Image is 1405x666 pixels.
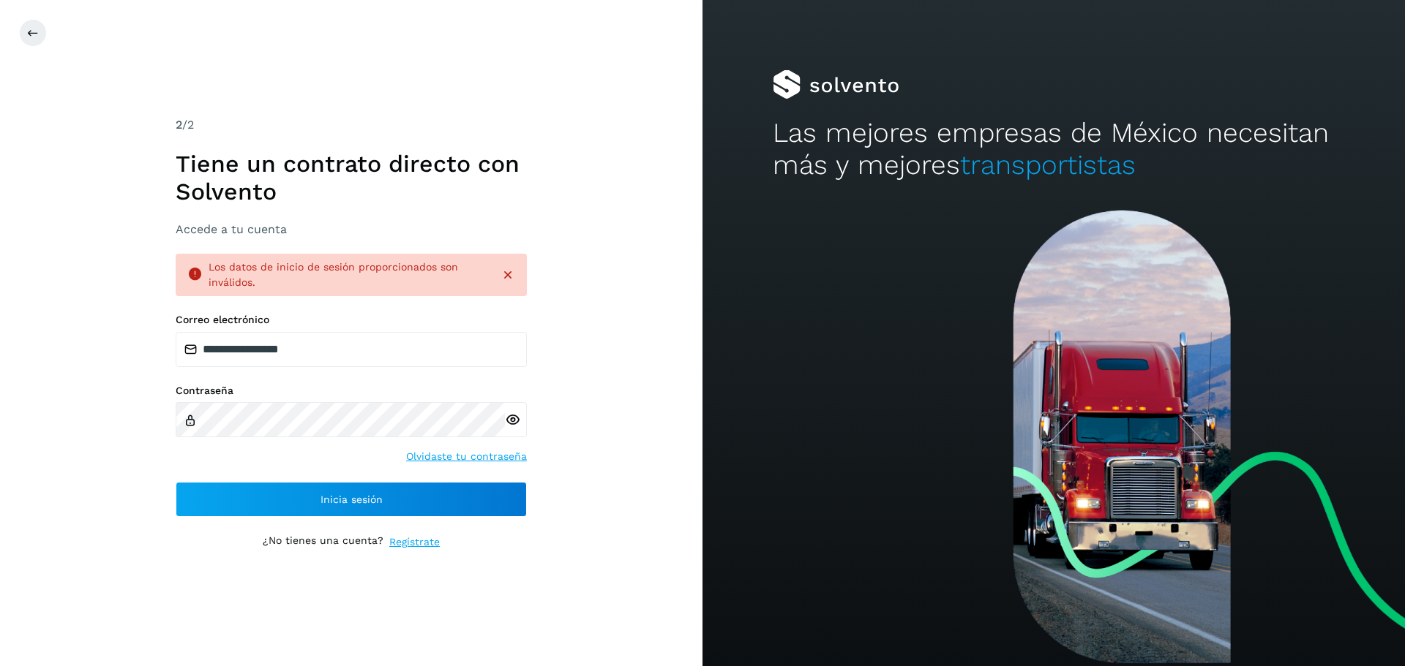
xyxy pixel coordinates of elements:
h3: Accede a tu cuenta [176,222,527,236]
p: ¿No tienes una cuenta? [263,534,383,550]
span: transportistas [960,149,1136,181]
div: Los datos de inicio de sesión proporcionados son inválidos. [209,260,489,290]
h1: Tiene un contrato directo con Solvento [176,150,527,206]
h2: Las mejores empresas de México necesitan más y mejores [773,117,1335,182]
div: /2 [176,116,527,134]
label: Correo electrónico [176,314,527,326]
a: Regístrate [389,534,440,550]
button: Inicia sesión [176,482,527,517]
span: Inicia sesión [321,494,383,504]
label: Contraseña [176,385,527,397]
a: Olvidaste tu contraseña [406,449,527,464]
span: 2 [176,118,182,132]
